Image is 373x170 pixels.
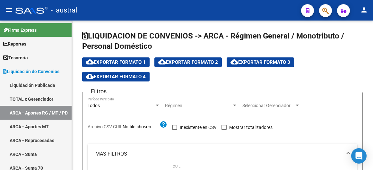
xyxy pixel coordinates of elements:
mat-icon: cloud_download [158,58,166,66]
mat-icon: help [160,121,167,128]
span: Todos [88,103,100,108]
div: Open Intercom Messenger [351,148,367,164]
span: Seleccionar Gerenciador [242,103,294,108]
span: - austral [51,3,77,17]
span: Reportes [3,40,26,47]
span: Archivo CSV CUIL [88,124,123,129]
span: Exportar Formato 1 [86,59,146,65]
h3: Filtros [88,87,110,96]
input: Archivo CSV CUIL [123,124,160,130]
span: Régimen [165,103,232,108]
mat-icon: cloud_download [86,58,94,66]
button: Exportar Formato 3 [227,57,294,67]
mat-icon: cloud_download [86,72,94,80]
mat-expansion-panel-header: MÁS FILTROS [88,144,357,164]
mat-icon: person [360,6,368,14]
span: LIQUIDACION DE CONVENIOS -> ARCA - Régimen General / Monotributo / Personal Doméstico [82,31,344,51]
span: Firma Express [3,27,37,34]
button: Exportar Formato 2 [154,57,222,67]
span: Tesorería [3,54,28,61]
mat-panel-title: MÁS FILTROS [95,150,342,157]
span: Mostrar totalizadores [229,123,273,131]
button: Exportar Formato 1 [82,57,150,67]
span: Exportar Formato 2 [158,59,218,65]
mat-icon: menu [5,6,13,14]
button: Exportar Formato 4 [82,72,150,81]
span: Liquidación de Convenios [3,68,59,75]
span: Inexistente en CSV [180,123,217,131]
span: Exportar Formato 4 [86,74,146,80]
span: Exportar Formato 3 [230,59,290,65]
mat-icon: cloud_download [230,58,238,66]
